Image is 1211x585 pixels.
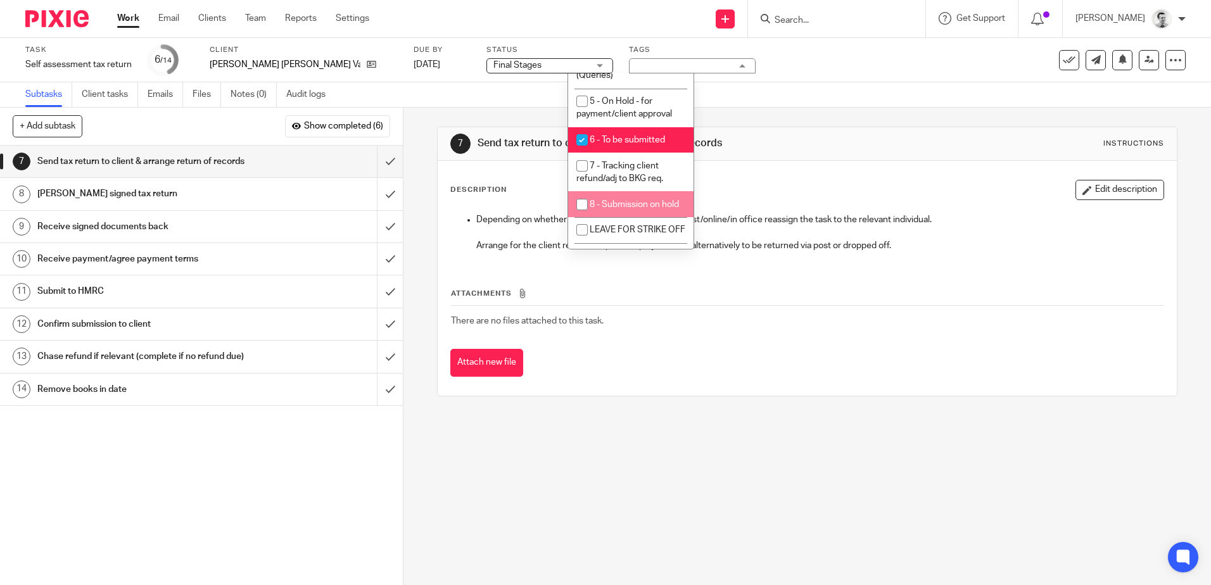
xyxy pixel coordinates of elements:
[590,225,685,234] span: LEAVE FOR STRIKE OFF
[450,349,523,377] button: Attach new file
[13,348,30,365] div: 13
[25,45,132,55] label: Task
[476,213,1163,226] p: Depending on whether the return is going out in the post/online/in office reassign the task to th...
[148,82,183,107] a: Emails
[13,186,30,203] div: 8
[493,61,542,70] span: Final Stages
[414,45,471,55] label: Due by
[155,53,172,67] div: 6
[37,380,255,399] h1: Remove books in date
[210,45,398,55] label: Client
[285,12,317,25] a: Reports
[231,82,277,107] a: Notes (0)
[245,12,266,25] a: Team
[478,137,834,150] h1: Send tax return to client & arrange return of records
[304,122,383,132] span: Show completed (6)
[37,347,255,366] h1: Chase refund if relevant (complete if no refund due)
[476,239,1163,252] p: Arrange for the client records to picked up by client or alternatively to be returned via post or...
[286,82,335,107] a: Audit logs
[773,15,887,27] input: Search
[1103,139,1164,149] div: Instructions
[210,58,360,71] p: [PERSON_NAME] [PERSON_NAME] Vagges
[629,45,756,55] label: Tags
[37,249,255,268] h1: Receive payment/agree payment terms
[37,315,255,334] h1: Confirm submission to client
[13,250,30,268] div: 10
[13,115,82,137] button: + Add subtask
[82,82,138,107] a: Client tasks
[37,152,255,171] h1: Send tax return to client & arrange return of records
[590,135,665,144] span: 6 - To be submitted
[590,200,679,209] span: 8 - Submission on hold
[25,82,72,107] a: Subtasks
[158,12,179,25] a: Email
[576,161,663,184] span: 7 - Tracking client refund/adj to BKG req.
[956,14,1005,23] span: Get Support
[336,12,369,25] a: Settings
[198,12,226,25] a: Clients
[13,315,30,333] div: 12
[486,45,613,55] label: Status
[450,134,471,154] div: 7
[117,12,139,25] a: Work
[160,57,172,64] small: /14
[13,283,30,301] div: 11
[193,82,221,107] a: Files
[25,10,89,27] img: Pixie
[37,184,255,203] h1: [PERSON_NAME] signed tax return
[13,381,30,398] div: 14
[576,97,672,119] span: 5 - On Hold - for payment/client approval
[1151,9,1172,29] img: Andy_2025.jpg
[414,60,440,69] span: [DATE]
[37,217,255,236] h1: Receive signed documents back
[1075,12,1145,25] p: [PERSON_NAME]
[451,290,512,297] span: Attachments
[13,153,30,170] div: 7
[1075,180,1164,200] button: Edit description
[37,282,255,301] h1: Submit to HMRC
[13,218,30,236] div: 9
[451,317,604,325] span: There are no files attached to this task.
[450,185,507,195] p: Description
[285,115,390,137] button: Show completed (6)
[25,58,132,71] div: Self assessment tax return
